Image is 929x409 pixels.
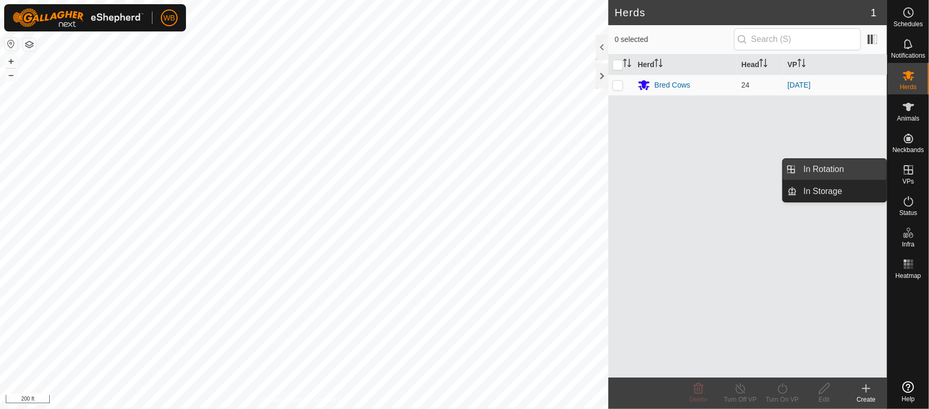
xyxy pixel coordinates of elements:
[759,60,768,69] p-sorticon: Activate to sort
[690,396,708,403] span: Delete
[654,60,663,69] p-sorticon: Activate to sort
[783,159,887,180] li: In Rotation
[895,273,921,279] span: Heatmap
[13,8,144,27] img: Gallagher Logo
[623,60,631,69] p-sorticon: Activate to sort
[783,55,887,75] th: VP
[797,159,887,180] a: In Rotation
[5,38,17,50] button: Reset Map
[804,185,843,198] span: In Storage
[263,395,302,405] a: Privacy Policy
[892,147,924,153] span: Neckbands
[797,60,806,69] p-sorticon: Activate to sort
[783,181,887,202] li: In Storage
[888,377,929,406] a: Help
[741,81,750,89] span: 24
[737,55,783,75] th: Head
[902,396,915,402] span: Help
[654,80,690,91] div: Bred Cows
[633,55,737,75] th: Herd
[719,395,761,404] div: Turn Off VP
[615,34,734,45] span: 0 selected
[23,38,36,51] button: Map Layers
[5,69,17,81] button: –
[845,395,887,404] div: Create
[891,52,925,59] span: Notifications
[5,55,17,68] button: +
[871,5,877,20] span: 1
[788,81,811,89] a: [DATE]
[900,84,916,90] span: Herds
[163,13,176,24] span: WB
[897,115,920,122] span: Animals
[804,163,844,176] span: In Rotation
[797,181,887,202] a: In Storage
[314,395,345,405] a: Contact Us
[761,395,803,404] div: Turn On VP
[902,241,914,247] span: Infra
[734,28,861,50] input: Search (S)
[893,21,923,27] span: Schedules
[615,6,871,19] h2: Herds
[899,210,917,216] span: Status
[803,395,845,404] div: Edit
[902,178,914,185] span: VPs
